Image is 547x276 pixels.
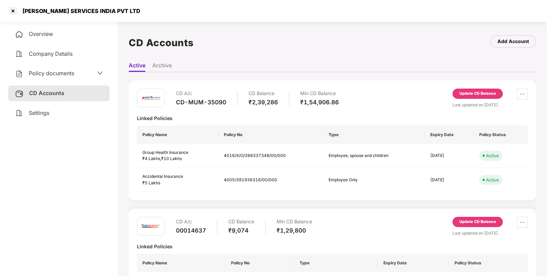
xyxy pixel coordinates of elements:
[137,243,528,250] div: Linked Policies
[453,230,528,236] div: Last updated on [DATE]
[15,90,24,98] img: svg+xml;base64,PHN2ZyB3aWR0aD0iMjUiIGhlaWdodD0iMjQiIHZpZXdCb3g9IjAgMCAyNSAyNCIgZmlsbD0ibm9uZSIgeG...
[176,98,226,106] div: CD-MUM-35090
[141,216,161,236] img: iciciprud.png
[453,102,528,108] div: Last updated on [DATE]
[142,173,213,180] div: Accidental Insurance
[218,168,323,192] td: 4005/391936316/00/000
[497,38,529,45] div: Add Account
[228,217,254,227] div: CD Balance
[29,109,49,116] span: Settings
[152,62,172,72] li: Archive
[449,254,528,272] th: Policy Status
[18,8,140,14] div: [PERSON_NAME] SERVICES INDIA PVT LTD
[97,70,103,76] span: down
[486,176,499,183] div: Active
[517,217,528,228] button: ellipsis
[15,109,23,117] img: svg+xml;base64,PHN2ZyB4bWxucz0iaHR0cDovL3d3dy53My5vcmcvMjAwMC9zdmciIHdpZHRoPSIyNCIgaGVpZ2h0PSIyNC...
[486,152,499,159] div: Active
[517,89,528,100] button: ellipsis
[459,219,496,225] div: Update CD Balance
[29,90,64,96] span: CD Accounts
[329,177,404,183] div: Employee Only
[176,89,226,98] div: CD A/c
[425,144,474,168] td: [DATE]
[142,156,161,161] span: ₹4 Lakhs ,
[329,153,404,159] div: Employee, spouse and children
[161,156,182,161] span: ₹10 Lakhs
[137,126,218,144] th: Policy Name
[323,126,425,144] th: Type
[277,217,312,227] div: Min CD Balance
[218,144,323,168] td: 4016/X/O/388337348/00/000
[142,180,160,185] span: ₹5 Lakhs
[15,30,23,39] img: svg+xml;base64,PHN2ZyB4bWxucz0iaHR0cDovL3d3dy53My5vcmcvMjAwMC9zdmciIHdpZHRoPSIyNCIgaGVpZ2h0PSIyNC...
[29,50,73,57] span: Company Details
[15,70,23,78] img: svg+xml;base64,PHN2ZyB4bWxucz0iaHR0cDovL3d3dy53My5vcmcvMjAwMC9zdmciIHdpZHRoPSIyNCIgaGVpZ2h0PSIyNC...
[249,98,278,106] div: ₹2,39,286
[249,89,278,98] div: CD Balance
[300,89,339,98] div: Min CD Balance
[517,220,527,225] span: ellipsis
[517,91,527,97] span: ellipsis
[15,50,23,58] img: svg+xml;base64,PHN2ZyB4bWxucz0iaHR0cDovL3d3dy53My5vcmcvMjAwMC9zdmciIHdpZHRoPSIyNCIgaGVpZ2h0PSIyNC...
[129,62,145,72] li: Active
[137,254,226,272] th: Policy Name
[29,70,74,77] span: Policy documents
[29,30,53,37] span: Overview
[277,227,312,234] div: ₹1,29,800
[378,254,449,272] th: Expiry Date
[137,115,528,121] div: Linked Policies
[176,227,206,234] div: 00014637
[425,126,474,144] th: Expiry Date
[218,126,323,144] th: Policy No
[141,94,161,102] img: icici.png
[226,254,294,272] th: Policy No
[142,149,213,156] div: Group Health Insurance
[459,91,496,97] div: Update CD Balance
[474,126,528,144] th: Policy Status
[129,35,194,50] h1: CD Accounts
[300,98,339,106] div: ₹1,54,906.86
[176,217,206,227] div: CD A/c
[294,254,378,272] th: Type
[228,227,254,234] div: ₹9,074
[425,168,474,192] td: [DATE]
